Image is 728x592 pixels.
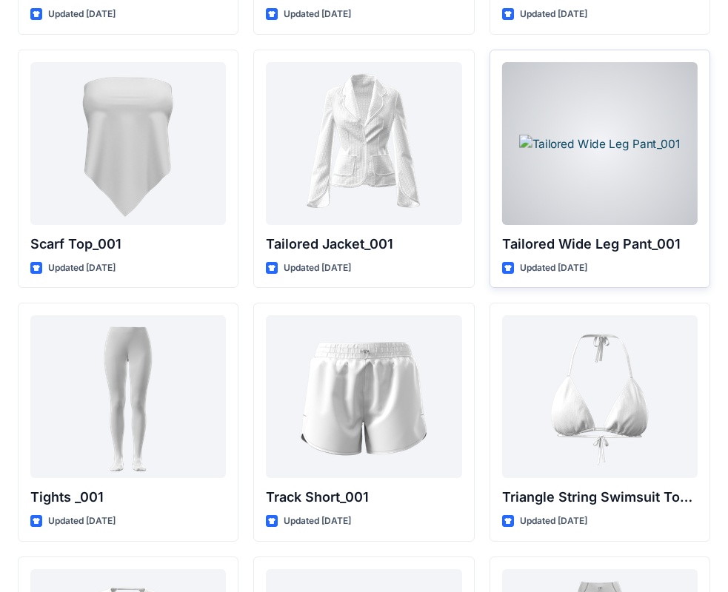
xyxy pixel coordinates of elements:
[48,514,116,529] p: Updated [DATE]
[30,315,226,478] a: Tights _001
[30,234,226,255] p: Scarf Top_001
[284,260,351,276] p: Updated [DATE]
[520,514,587,529] p: Updated [DATE]
[266,234,461,255] p: Tailored Jacket_001
[266,62,461,225] a: Tailored Jacket_001
[30,62,226,225] a: Scarf Top_001
[30,487,226,508] p: Tights _001
[266,487,461,508] p: Track Short_001
[502,487,698,508] p: Triangle String Swimsuit Top_001
[520,7,587,22] p: Updated [DATE]
[266,315,461,478] a: Track Short_001
[520,260,587,276] p: Updated [DATE]
[502,62,698,225] a: Tailored Wide Leg Pant_001
[502,315,698,478] a: Triangle String Swimsuit Top_001
[48,260,116,276] p: Updated [DATE]
[284,7,351,22] p: Updated [DATE]
[502,234,698,255] p: Tailored Wide Leg Pant_001
[284,514,351,529] p: Updated [DATE]
[48,7,116,22] p: Updated [DATE]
